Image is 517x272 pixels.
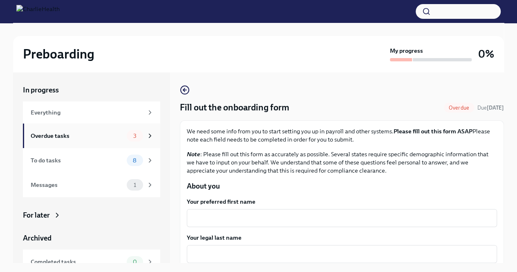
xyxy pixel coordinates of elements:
[390,47,423,55] strong: My progress
[187,181,497,191] p: About you
[477,105,504,111] span: Due
[477,104,504,112] span: August 9th, 2025 09:00
[23,46,94,62] h2: Preboarding
[23,210,50,220] div: For later
[394,128,472,135] strong: Please fill out this form ASAP
[128,157,141,164] span: 8
[23,85,160,95] a: In progress
[23,101,160,124] a: Everything
[31,257,123,266] div: Completed tasks
[31,131,123,140] div: Overdue tasks
[23,124,160,148] a: Overdue tasks3
[129,182,141,188] span: 1
[180,101,289,114] h4: Fill out the onboarding form
[128,133,141,139] span: 3
[187,150,497,175] p: : Please fill out this form as accurately as possible. Several states require specific demographi...
[128,259,142,265] span: 0
[31,108,143,117] div: Everything
[23,210,160,220] a: For later
[187,151,200,158] strong: Note
[187,127,497,144] p: We need some info from you to start setting you up in payroll and other systems. Please note each...
[23,233,160,243] a: Archived
[31,156,123,165] div: To do tasks
[23,148,160,173] a: To do tasks8
[444,105,474,111] span: Overdue
[478,47,494,61] h3: 0%
[187,198,497,206] label: Your preferred first name
[23,173,160,197] a: Messages1
[187,234,497,242] label: Your legal last name
[487,105,504,111] strong: [DATE]
[16,5,60,18] img: CharlieHealth
[31,180,123,189] div: Messages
